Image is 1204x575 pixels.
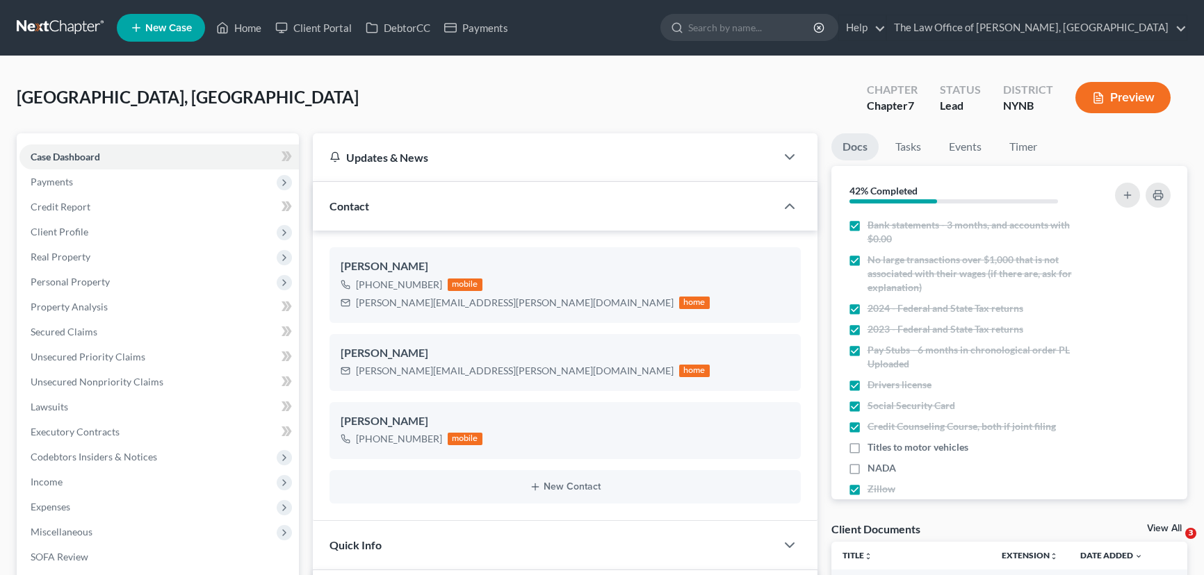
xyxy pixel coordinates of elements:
span: Payments [31,176,73,187]
span: NADA [868,461,896,475]
a: Events [938,133,993,160]
a: Tasks [884,133,932,160]
div: Lead [940,98,981,114]
a: Executory Contracts [19,419,299,444]
span: Income [31,476,63,487]
div: mobile [448,433,482,445]
div: [PERSON_NAME][EMAIL_ADDRESS][PERSON_NAME][DOMAIN_NAME] [356,364,674,378]
span: Credit Counseling Course, both if joint filing [868,419,1056,433]
a: Docs [831,133,879,160]
div: [PERSON_NAME] [341,345,790,362]
span: Case Dashboard [31,151,100,162]
button: New Contact [341,481,790,492]
a: DebtorCC [359,15,437,40]
div: home [679,365,710,377]
span: Expenses [31,501,70,512]
span: Secured Claims [31,326,97,337]
input: Search by name... [688,15,815,40]
div: Status [940,82,981,98]
div: mobile [448,278,482,291]
span: 3 [1185,528,1196,539]
div: Client Documents [831,522,920,536]
i: unfold_more [1050,552,1058,560]
a: Date Added expand_more [1080,550,1143,560]
span: Social Security Card [868,399,955,412]
div: [PHONE_NUMBER] [356,278,442,292]
a: View All [1147,524,1182,533]
span: Contact [330,199,369,212]
span: Pay Stubs - 6 months in chronological order PL Uploaded [868,343,1087,371]
span: Titles to motor vehicles [868,440,968,454]
a: The Law Office of [PERSON_NAME], [GEOGRAPHIC_DATA] [887,15,1187,40]
span: Unsecured Nonpriority Claims [31,376,163,387]
a: Extensionunfold_more [1002,550,1058,560]
span: Codebtors Insiders & Notices [31,451,157,462]
a: Secured Claims [19,319,299,344]
iframe: Intercom live chat [1157,528,1190,561]
span: Credit Report [31,201,90,212]
div: home [679,297,710,309]
span: 2023 - Federal and State Tax returns [868,322,1023,336]
div: NYNB [1003,98,1053,114]
span: SOFA Review [31,551,88,562]
div: Chapter [867,98,918,114]
a: SOFA Review [19,544,299,569]
a: Unsecured Nonpriority Claims [19,369,299,394]
div: [PERSON_NAME] [341,258,790,275]
div: [PERSON_NAME] [341,413,790,430]
span: Real Property [31,251,90,262]
div: [PHONE_NUMBER] [356,432,442,446]
span: 7 [908,99,914,112]
a: Credit Report [19,194,299,219]
span: New Case [145,23,192,33]
a: Client Portal [268,15,359,40]
span: Property Analysis [31,301,108,312]
span: 2024 - Federal and State Tax returns [868,301,1023,315]
a: Titleunfold_more [843,550,872,560]
span: Unsecured Priority Claims [31,351,145,362]
span: Quick Info [330,538,382,551]
span: Client Profile [31,226,88,237]
div: [PERSON_NAME][EMAIL_ADDRESS][PERSON_NAME][DOMAIN_NAME] [356,296,674,310]
span: Lawsuits [31,401,68,412]
a: Timer [998,133,1048,160]
div: Updates & News [330,150,759,165]
i: unfold_more [864,552,872,560]
span: Miscellaneous [31,526,92,537]
span: [GEOGRAPHIC_DATA], [GEOGRAPHIC_DATA] [17,87,359,107]
a: Help [839,15,886,40]
a: Home [209,15,268,40]
a: Lawsuits [19,394,299,419]
i: expand_more [1134,552,1143,560]
span: No large transactions over $1,000 that is not associated with their wages (if there are, ask for ... [868,253,1087,294]
span: Bank statements - 3 months, and accounts with $0.00 [868,218,1087,246]
div: District [1003,82,1053,98]
span: Personal Property [31,276,110,287]
strong: 42% Completed [849,185,918,197]
a: Unsecured Priority Claims [19,344,299,369]
a: Payments [437,15,515,40]
span: Drivers license [868,378,932,392]
span: Executory Contracts [31,426,120,437]
button: Preview [1075,82,1171,113]
a: Case Dashboard [19,144,299,169]
span: Zillow [868,482,895,496]
a: Property Analysis [19,294,299,319]
div: Chapter [867,82,918,98]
